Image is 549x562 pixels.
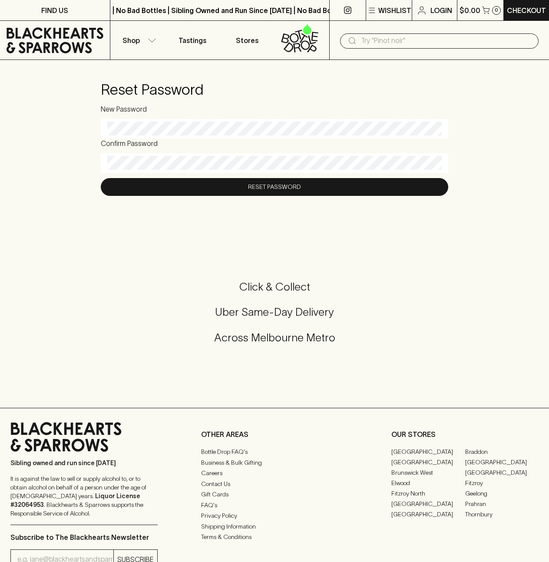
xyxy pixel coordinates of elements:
[465,488,539,499] a: Geelong
[10,532,158,542] p: Subscribe to The Blackhearts Newsletter
[391,467,465,478] a: Brunswick West
[201,521,348,532] a: Shipping Information
[465,467,539,478] a: [GEOGRAPHIC_DATA]
[10,474,158,518] p: It is against the law to sell or supply alcohol to, or to obtain alcohol on behalf of a person un...
[391,457,465,467] a: [GEOGRAPHIC_DATA]
[391,488,465,499] a: Fitzroy North
[391,478,465,488] a: Elwood
[165,21,220,60] a: Tastings
[391,446,465,457] a: [GEOGRAPHIC_DATA]
[179,35,206,46] p: Tastings
[101,104,147,114] label: New Password
[41,5,68,16] p: FIND US
[10,459,158,467] p: Sibling owned and run since [DATE]
[10,280,539,294] h5: Click & Collect
[101,139,158,149] label: Confirm Password
[465,499,539,509] a: Prahran
[201,457,348,468] a: Business & Bulk Gifting
[201,429,348,440] p: OTHER AREAS
[236,35,258,46] p: Stores
[101,81,448,99] h4: Reset Password
[391,509,465,519] a: [GEOGRAPHIC_DATA]
[10,331,539,345] h5: Across Melbourne Metro
[495,8,498,13] p: 0
[201,532,348,542] a: Terms & Conditions
[460,5,480,16] p: $0.00
[465,478,539,488] a: Fitzroy
[10,245,539,390] div: Call to action block
[507,5,546,16] p: Checkout
[378,5,411,16] p: Wishlist
[201,447,348,457] a: Bottle Drop FAQ's
[430,5,452,16] p: Login
[101,178,448,196] button: Reset Password
[201,511,348,521] a: Privacy Policy
[201,468,348,479] a: Careers
[465,446,539,457] a: Braddon
[465,509,539,519] a: Thornbury
[10,305,539,319] h5: Uber Same-Day Delivery
[220,21,274,60] a: Stores
[122,35,140,46] p: Shop
[391,429,539,440] p: OUR STORES
[201,500,348,510] a: FAQ's
[110,21,165,60] button: Shop
[391,499,465,509] a: [GEOGRAPHIC_DATA]
[201,479,348,489] a: Contact Us
[361,34,532,48] input: Try "Pinot noir"
[201,489,348,500] a: Gift Cards
[465,457,539,467] a: [GEOGRAPHIC_DATA]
